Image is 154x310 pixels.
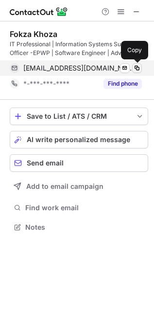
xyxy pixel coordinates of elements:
[10,40,148,57] div: IT Professional | Information Systems Support Officer -EPWP | Software Engineer | Advanced Diplom...
[103,79,142,89] button: Reveal Button
[27,112,131,120] div: Save to List / ATS / CRM
[10,201,148,215] button: Find work email
[27,136,130,144] span: AI write personalized message
[10,108,148,125] button: save-profile-one-click
[27,159,64,167] span: Send email
[10,220,148,234] button: Notes
[10,154,148,172] button: Send email
[25,203,144,212] span: Find work email
[10,178,148,195] button: Add to email campaign
[25,223,144,232] span: Notes
[10,29,57,39] div: Fokza Khoza
[23,64,135,73] span: [EMAIL_ADDRESS][DOMAIN_NAME]
[26,182,103,190] span: Add to email campaign
[10,6,68,18] img: ContactOut v5.3.10
[10,131,148,148] button: AI write personalized message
